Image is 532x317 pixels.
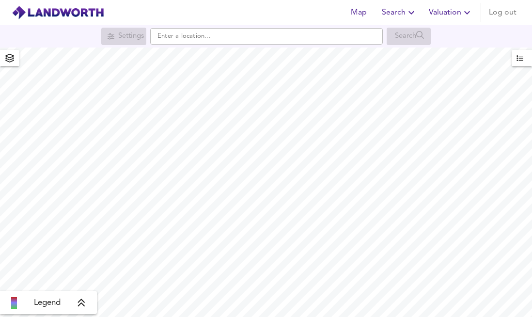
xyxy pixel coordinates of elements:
span: Search [382,6,417,19]
div: Search for a location first or explore the map [101,28,146,45]
input: Enter a location... [150,28,383,45]
button: Search [378,3,421,22]
button: Map [343,3,374,22]
div: Search for a location first or explore the map [387,28,431,45]
span: Valuation [429,6,473,19]
button: Valuation [425,3,477,22]
span: Map [347,6,370,19]
button: Log out [485,3,520,22]
span: Legend [34,297,61,309]
span: Log out [489,6,516,19]
img: logo [12,5,104,20]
